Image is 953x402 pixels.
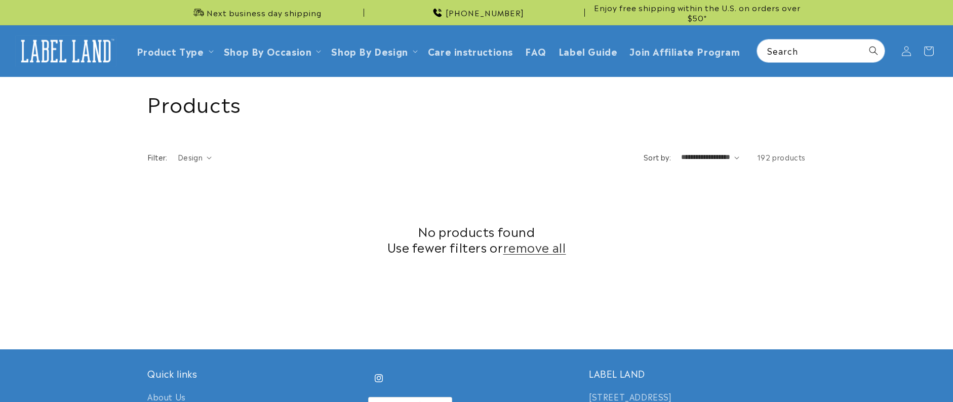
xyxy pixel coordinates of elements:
[740,354,943,392] iframe: Gorgias Floating Chat
[757,152,806,162] span: 192 products
[589,3,806,22] span: Enjoy free shipping within the U.S. on orders over $50*
[147,152,168,163] h2: Filter:
[552,39,624,63] a: Label Guide
[15,35,116,67] img: Label Land
[862,39,885,62] button: Search
[428,45,513,57] span: Care instructions
[623,39,746,63] a: Join Affiliate Program
[525,45,546,57] span: FAQ
[644,152,671,162] label: Sort by:
[131,39,218,63] summary: Product Type
[224,45,312,57] span: Shop By Occasion
[629,45,740,57] span: Join Affiliate Program
[331,44,408,58] a: Shop By Design
[12,31,121,70] a: Label Land
[137,44,204,58] a: Product Type
[422,39,519,63] a: Care instructions
[503,239,566,255] a: remove all
[178,152,203,162] span: Design
[559,45,618,57] span: Label Guide
[207,8,322,18] span: Next business day shipping
[147,368,364,379] h2: Quick links
[147,223,806,255] h2: No products found Use fewer filters or
[325,39,421,63] summary: Shop By Design
[218,39,326,63] summary: Shop By Occasion
[178,152,212,163] summary: Design (0 selected)
[519,39,552,63] a: FAQ
[589,368,806,379] h2: LABEL LAND
[147,90,806,116] h1: Products
[446,8,524,18] span: [PHONE_NUMBER]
